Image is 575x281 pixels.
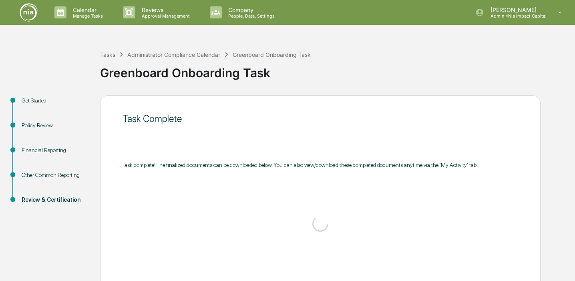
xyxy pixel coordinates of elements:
[22,196,87,204] div: Review & Certification
[22,171,87,179] div: Other Common Reporting
[135,13,194,19] p: Approval Management
[222,13,279,19] p: People, Data, Settings
[123,113,518,124] div: Task Complete
[127,51,220,58] div: Administrator Compliance Calendar
[135,6,194,13] p: Reviews
[484,13,547,19] p: Admin • Nia Impact Capital
[233,51,311,58] div: Greenboard Onboarding Task
[22,96,87,105] div: Get Started
[484,6,547,13] p: [PERSON_NAME]
[222,6,279,13] p: Company
[100,51,115,58] div: Tasks
[66,13,107,19] p: Manage Tasks
[19,3,38,22] img: logo
[66,6,107,13] p: Calendar
[22,121,87,130] div: Policy Review
[123,162,518,168] div: Task complete! The finalized documents can be downloaded below. You can also view/download these ...
[100,59,571,80] div: Greenboard Onboarding Task
[22,146,87,155] div: Financial Reporting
